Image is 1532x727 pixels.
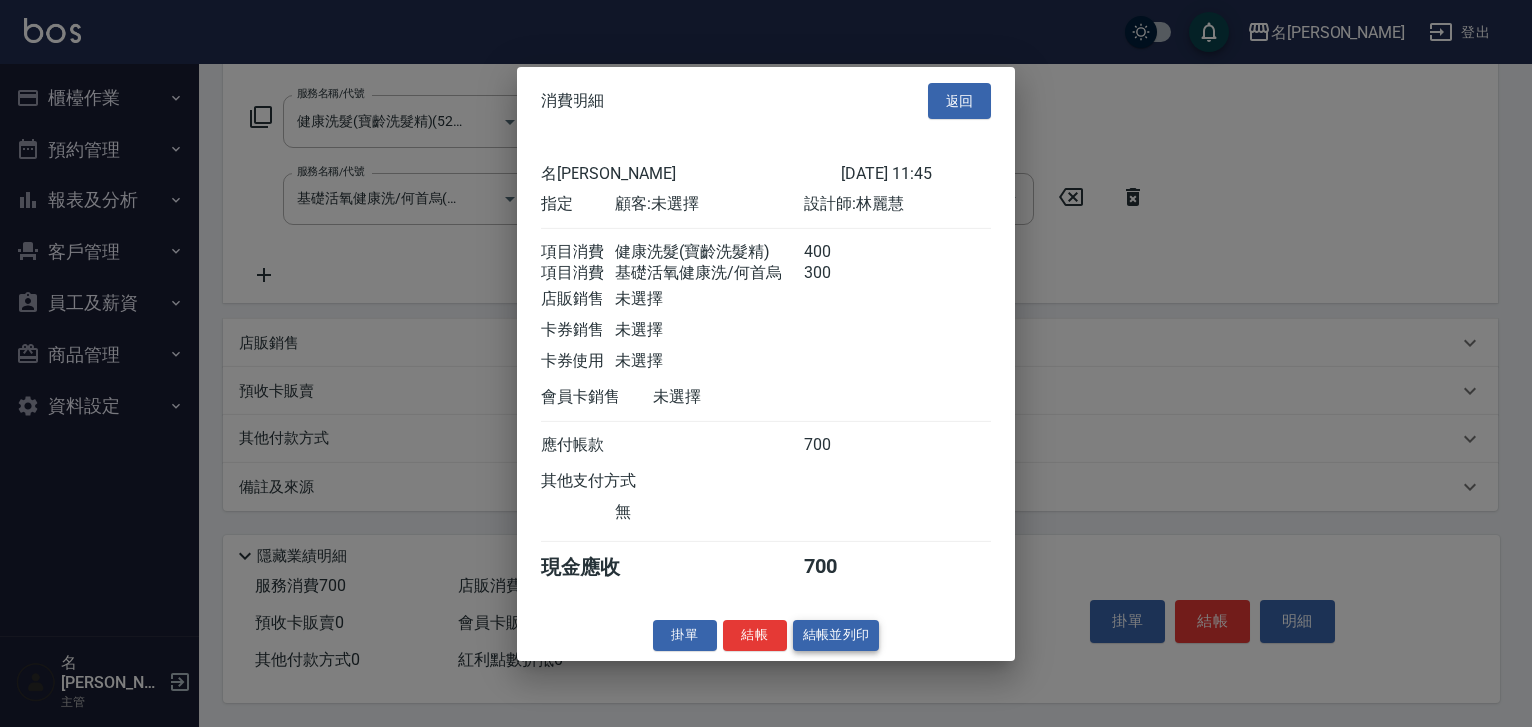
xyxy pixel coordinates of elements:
[541,91,604,111] span: 消費明細
[541,554,653,581] div: 現金應收
[723,620,787,651] button: 結帳
[615,289,803,310] div: 未選擇
[541,435,615,456] div: 應付帳款
[615,502,803,523] div: 無
[653,620,717,651] button: 掛單
[541,387,653,408] div: 會員卡銷售
[541,263,615,284] div: 項目消費
[615,194,803,215] div: 顧客: 未選擇
[541,194,615,215] div: 指定
[541,320,615,341] div: 卡券銷售
[804,194,991,215] div: 設計師: 林麗慧
[841,164,991,184] div: [DATE] 11:45
[615,242,803,263] div: 健康洗髮(寶齡洗髮精)
[928,82,991,119] button: 返回
[541,289,615,310] div: 店販銷售
[804,263,879,284] div: 300
[541,471,691,492] div: 其他支付方式
[615,263,803,284] div: 基礎活氧健康洗/何首烏
[615,351,803,372] div: 未選擇
[615,320,803,341] div: 未選擇
[541,164,841,184] div: 名[PERSON_NAME]
[541,242,615,263] div: 項目消費
[541,351,615,372] div: 卡券使用
[653,387,841,408] div: 未選擇
[804,554,879,581] div: 700
[804,435,879,456] div: 700
[804,242,879,263] div: 400
[793,620,880,651] button: 結帳並列印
